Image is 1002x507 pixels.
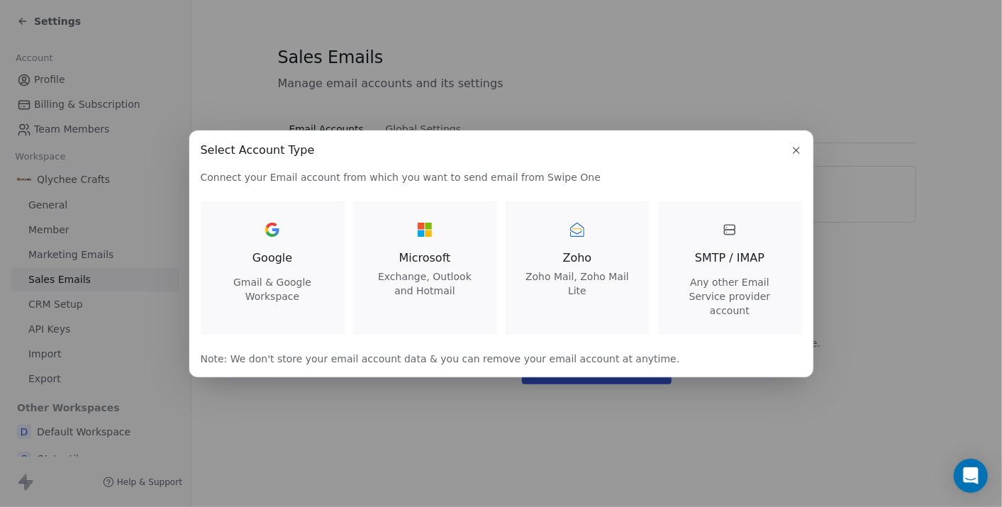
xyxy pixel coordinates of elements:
span: Google [252,250,292,267]
span: Note: We don't store your email account data & you can remove your email account at anytime. [201,352,802,366]
span: SMTP / IMAP [695,250,764,267]
span: Connect your Email account from which you want to send email from Swipe One [201,170,802,184]
span: Microsoft [370,250,480,267]
span: Zoho Mail, Zoho Mail Lite [523,269,633,298]
span: Exchange, Outlook and Hotmail [370,269,480,298]
span: Gmail & Google Workspace [218,275,328,303]
span: Select Account Type [201,142,315,159]
span: Any other Email Service provider account [675,275,785,318]
span: Zoho [523,250,633,267]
